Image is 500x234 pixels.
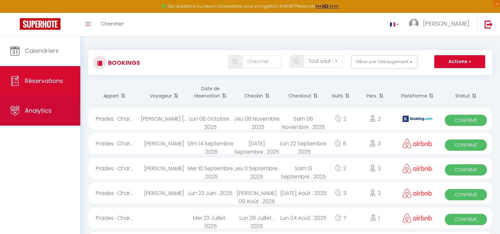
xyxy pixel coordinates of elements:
[96,13,129,36] a: Chercher
[440,80,492,105] th: Sort by status
[101,20,124,27] span: Chercher
[434,55,485,68] button: Actions
[141,80,187,105] th: Sort by guest
[404,13,478,36] a: ... [PERSON_NAME]
[409,19,419,29] img: ...
[20,18,60,30] img: Super Booking
[355,80,395,105] th: Sort by people
[88,80,141,105] th: Sort by rentals
[395,80,440,105] th: Sort by channel
[351,55,417,68] button: Filtrer par hébergement
[25,47,59,55] span: Calendriers
[106,55,140,70] h3: Bookings
[423,19,469,28] span: [PERSON_NAME]
[25,106,52,115] span: Analytics
[234,80,280,105] th: Sort by checkin
[327,80,355,105] th: Sort by nights
[25,77,63,85] span: Réservations
[187,80,234,105] th: Sort by booking date
[280,80,327,105] th: Sort by checkout
[315,3,338,9] a: >>> ICI <<<<
[484,20,493,28] img: logout
[242,55,281,68] input: Chercher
